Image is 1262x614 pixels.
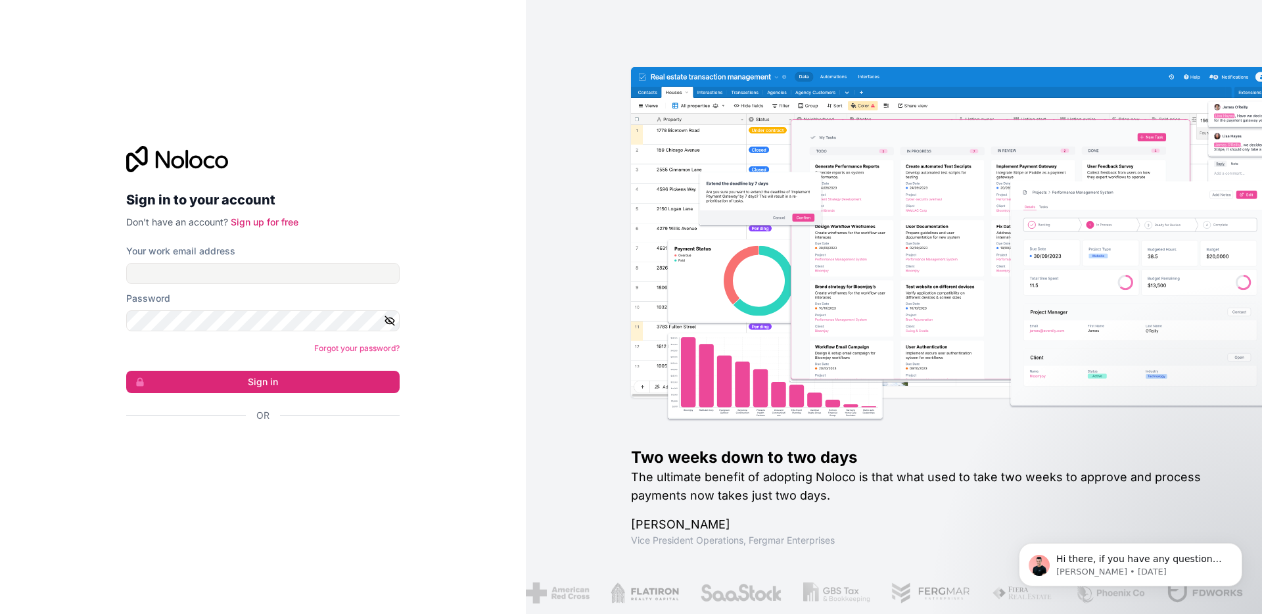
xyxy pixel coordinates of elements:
[631,534,1220,547] h1: Vice President Operations , Fergmar Enterprises
[231,216,298,227] a: Sign up for free
[126,216,228,227] span: Don't have an account?
[126,292,170,305] label: Password
[891,582,971,603] img: /assets/fergmar-CudnrXN5.png
[256,409,269,422] span: Or
[126,188,400,212] h2: Sign in to your account
[999,515,1262,607] iframe: Intercom notifications message
[631,515,1220,534] h1: [PERSON_NAME]
[126,310,400,331] input: Password
[610,582,678,603] img: /assets/flatiron-C8eUkumj.png
[126,245,235,258] label: Your work email address
[631,468,1220,505] h2: The ultimate benefit of adopting Noloco is that what used to take two weeks to approve and proces...
[126,371,400,393] button: Sign in
[631,447,1220,468] h1: Two weeks down to two days
[699,582,782,603] img: /assets/saastock-C6Zbiodz.png
[126,263,400,284] input: Email address
[803,582,870,603] img: /assets/gbstax-C-GtDUiK.png
[992,582,1054,603] img: /assets/fiera-fwj2N5v4.png
[120,437,396,465] iframe: Sign in with Google Button
[525,582,589,603] img: /assets/american-red-cross-BAupjrZR.png
[314,343,400,353] a: Forgot your password?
